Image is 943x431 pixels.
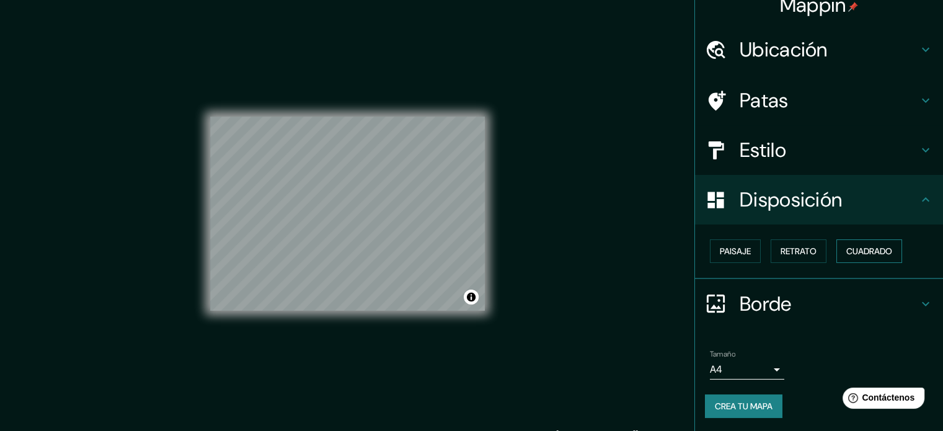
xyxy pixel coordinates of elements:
[705,394,782,418] button: Crea tu mapa
[740,291,792,317] font: Borde
[710,363,722,376] font: A4
[740,187,842,213] font: Disposición
[846,246,892,257] font: Cuadrado
[740,137,786,163] font: Estilo
[710,349,735,359] font: Tamaño
[720,246,751,257] font: Paisaje
[695,125,943,175] div: Estilo
[848,2,858,12] img: pin-icon.png
[464,290,479,304] button: Activar o desactivar atribución
[833,383,929,417] iframe: Lanzador de widgets de ayuda
[695,25,943,74] div: Ubicación
[695,76,943,125] div: Patas
[715,401,773,412] font: Crea tu mapa
[710,360,784,380] div: A4
[710,239,761,263] button: Paisaje
[781,246,817,257] font: Retrato
[695,175,943,224] div: Disposición
[836,239,902,263] button: Cuadrado
[771,239,826,263] button: Retrato
[740,37,828,63] font: Ubicación
[695,279,943,329] div: Borde
[740,87,789,113] font: Patas
[210,117,485,311] canvas: Mapa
